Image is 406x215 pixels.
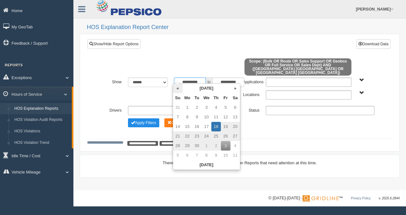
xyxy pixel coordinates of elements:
[183,122,192,131] td: 15
[221,141,230,151] td: 3
[192,103,202,112] td: 2
[11,114,72,126] a: HOS Violation Audit Reports
[230,103,240,112] td: 6
[183,151,192,160] td: 6
[102,78,125,85] label: Show
[173,84,183,93] th: «
[211,141,221,151] td: 2
[192,112,202,122] td: 9
[183,103,192,112] td: 1
[221,103,230,112] td: 5
[211,151,221,160] td: 9
[128,118,159,127] button: Change Filter Options
[211,103,221,112] td: 4
[230,122,240,131] td: 20
[192,122,202,131] td: 16
[173,131,183,141] td: 21
[221,131,230,141] td: 26
[183,112,192,122] td: 8
[357,39,390,49] button: Download Data
[230,112,240,122] td: 13
[183,84,230,93] th: [DATE]
[192,141,202,151] td: 30
[240,106,263,114] label: Status
[183,141,192,151] td: 29
[173,141,183,151] td: 28
[211,93,221,103] th: Th
[211,131,221,141] td: 25
[173,160,240,170] th: [DATE]
[221,151,230,160] td: 10
[202,103,211,112] td: 3
[87,24,400,31] h2: HOS Explanation Report Center
[211,112,221,122] td: 11
[230,141,240,151] td: 4
[87,160,392,166] div: There are no HOS Violations or Explanation Reports that need attention at this time.
[164,118,195,127] button: Change Filter Options
[211,122,221,131] td: 18
[230,151,240,160] td: 11
[244,58,351,76] span: Scope: (Bulk OR Route OR Sales Support OR Geobox OR Full Service OR Sales Dept) AND ([GEOGRAPHIC_...
[240,90,263,98] label: Locations
[351,196,371,200] a: Privacy Policy
[173,151,183,160] td: 5
[303,195,339,202] img: Gridline
[173,93,183,103] th: Su
[192,131,202,141] td: 23
[183,131,192,141] td: 22
[221,93,230,103] th: Fr
[221,122,230,131] td: 19
[202,131,211,141] td: 24
[102,106,125,114] label: Drivers
[206,78,212,87] span: to
[173,112,183,122] td: 7
[230,84,240,93] th: »
[11,103,72,115] a: HOS Explanation Reports
[268,195,400,202] div: © [DATE]-[DATE] - ™
[240,78,263,85] label: Applications
[379,196,400,200] span: v. 2025.6.2844
[183,93,192,103] th: Mo
[221,112,230,122] td: 12
[202,112,211,122] td: 10
[202,151,211,160] td: 8
[192,151,202,160] td: 7
[202,141,211,151] td: 1
[11,126,72,137] a: HOS Violations
[11,137,72,149] a: HOS Violation Trend
[230,93,240,103] th: Sa
[173,103,183,112] td: 31
[230,131,240,141] td: 27
[87,39,140,49] a: Show/Hide Report Options
[173,122,183,131] td: 14
[202,122,211,131] td: 17
[202,93,211,103] th: We
[192,93,202,103] th: Tu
